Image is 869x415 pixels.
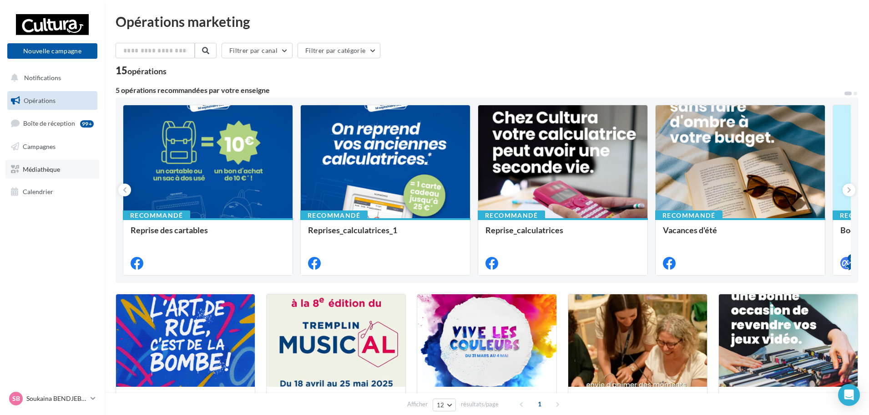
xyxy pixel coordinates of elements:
[5,91,99,110] a: Opérations
[5,182,99,201] a: Calendrier
[23,119,75,127] span: Boîte de réception
[24,97,56,104] span: Opérations
[485,225,640,244] div: Reprise_calculatrices
[123,210,190,220] div: Recommandé
[298,43,380,58] button: Filtrer par catégorie
[131,225,285,244] div: Reprise des cartables
[300,210,368,220] div: Recommandé
[80,120,94,128] div: 99+
[7,390,97,407] a: SB Soukaina BENDJEBBOUR
[116,15,858,28] div: Opérations marketing
[5,68,96,87] button: Notifications
[5,160,99,179] a: Médiathèque
[23,143,56,150] span: Campagnes
[7,43,97,59] button: Nouvelle campagne
[5,113,99,133] a: Boîte de réception99+
[127,67,167,75] div: opérations
[23,188,53,195] span: Calendrier
[655,210,722,220] div: Recommandé
[663,225,818,244] div: Vacances d'été
[23,165,60,173] span: Médiathèque
[26,394,87,403] p: Soukaina BENDJEBBOUR
[24,74,61,82] span: Notifications
[407,400,428,409] span: Afficher
[308,225,463,244] div: Reprises_calculatrices_1
[116,66,167,76] div: 15
[437,401,445,409] span: 12
[532,397,547,411] span: 1
[12,394,20,403] span: SB
[478,210,545,220] div: Recommandé
[116,87,844,94] div: 5 opérations recommandées par votre enseigne
[433,399,456,411] button: 12
[461,400,499,409] span: résultats/page
[848,254,856,262] div: 4
[5,137,99,156] a: Campagnes
[222,43,293,58] button: Filtrer par canal
[838,384,860,406] div: Open Intercom Messenger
